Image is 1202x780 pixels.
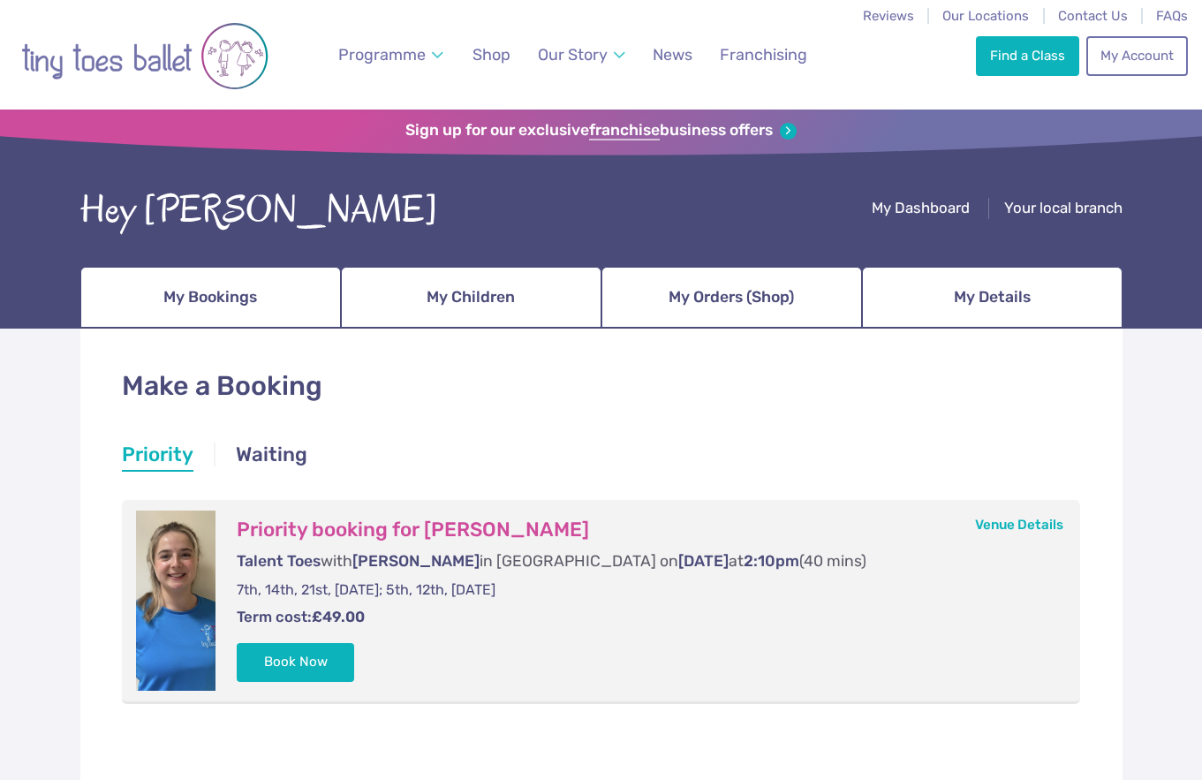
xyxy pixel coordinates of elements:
span: My Children [427,282,515,313]
a: Find a Class [976,36,1078,75]
span: Talent Toes [237,552,321,570]
a: Franchising [712,35,815,75]
span: My Orders (Shop) [669,282,794,313]
a: My Dashboard [872,199,970,221]
span: [DATE] [678,552,729,570]
a: My Bookings [80,267,341,329]
button: Book Now [237,643,355,682]
a: Reviews [863,8,914,24]
span: Our Story [538,45,608,64]
h3: Priority booking for [PERSON_NAME] [237,518,1046,542]
img: tiny toes ballet [21,11,268,101]
span: My Dashboard [872,199,970,216]
div: Hey [PERSON_NAME] [80,183,438,238]
span: My Bookings [163,282,257,313]
span: News [653,45,692,64]
span: Programme [338,45,426,64]
p: 7th, 14th, 21st, [DATE]; 5th, 12th, [DATE] [237,580,1046,600]
p: with in [GEOGRAPHIC_DATA] on at (40 mins) [237,550,1046,572]
p: Term cost: [237,607,1046,628]
span: [PERSON_NAME] [352,552,480,570]
span: Your local branch [1004,199,1123,216]
a: Shop [465,35,518,75]
a: My Details [862,267,1123,329]
a: Our Story [530,35,634,75]
a: Waiting [236,441,307,473]
a: Sign up for our exclusivefranchisebusiness offers [405,121,797,140]
strong: £49.00 [312,608,365,625]
a: Venue Details [975,517,1063,533]
span: 2:10pm [744,552,799,570]
a: Programme [330,35,452,75]
a: News [645,35,700,75]
a: FAQs [1156,8,1188,24]
a: My Orders (Shop) [601,267,862,329]
h1: Make a Booking [122,367,1081,405]
a: My Children [341,267,601,329]
a: Your local branch [1004,199,1123,221]
span: Franchising [720,45,807,64]
span: Shop [472,45,510,64]
a: My Account [1086,36,1187,75]
a: Our Locations [942,8,1029,24]
span: My Details [954,282,1031,313]
strong: franchise [589,121,660,140]
a: Contact Us [1058,8,1128,24]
